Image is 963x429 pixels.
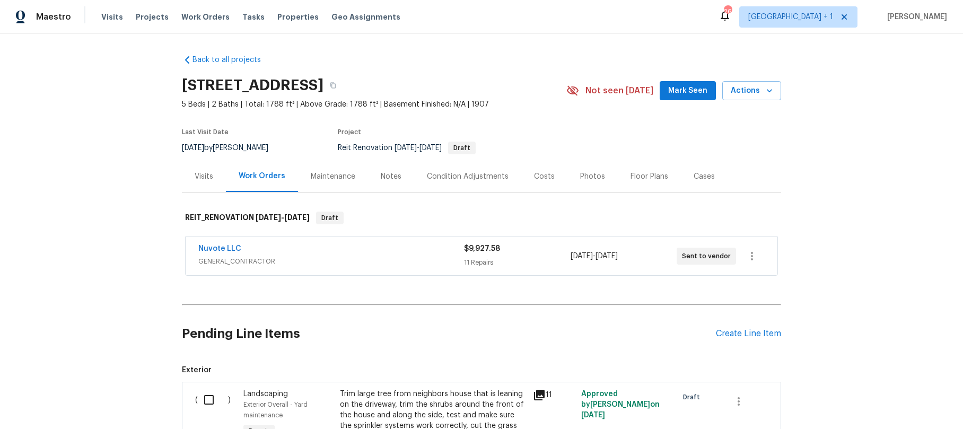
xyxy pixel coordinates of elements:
button: Actions [722,81,781,101]
span: Landscaping [243,390,288,398]
span: [PERSON_NAME] [883,12,947,22]
span: Actions [731,84,773,98]
span: [DATE] [395,144,417,152]
span: Exterior [182,365,781,375]
h6: REIT_RENOVATION [185,212,310,224]
span: - [256,214,310,221]
span: Reit Renovation [338,144,476,152]
span: [DATE] [182,144,204,152]
span: [DATE] [571,252,593,260]
div: Condition Adjustments [427,171,509,182]
span: - [395,144,442,152]
span: Draft [317,213,343,223]
span: Approved by [PERSON_NAME] on [581,390,660,419]
span: Not seen [DATE] [585,85,653,96]
div: Create Line Item [716,329,781,339]
div: Cases [694,171,715,182]
span: [DATE] [596,252,618,260]
h2: Pending Line Items [182,309,716,358]
span: Draft [683,392,704,402]
span: [DATE] [581,412,605,419]
span: [DATE] [256,214,281,221]
button: Mark Seen [660,81,716,101]
span: Project [338,129,361,135]
a: Nuvote LLC [198,245,241,252]
span: [DATE] [284,214,310,221]
span: Projects [136,12,169,22]
div: REIT_RENOVATION [DATE]-[DATE]Draft [182,201,781,235]
div: Maintenance [311,171,355,182]
div: 26 [724,6,731,17]
span: Exterior Overall - Yard maintenance [243,401,308,418]
span: Last Visit Date [182,129,229,135]
h2: [STREET_ADDRESS] [182,80,323,91]
span: Tasks [242,13,265,21]
div: Work Orders [239,171,285,181]
div: 11 Repairs [464,257,570,268]
span: Sent to vendor [682,251,735,261]
div: by [PERSON_NAME] [182,142,281,154]
span: Work Orders [181,12,230,22]
div: Photos [580,171,605,182]
span: Properties [277,12,319,22]
span: Draft [449,145,475,151]
span: [GEOGRAPHIC_DATA] + 1 [748,12,833,22]
span: $9,927.58 [464,245,500,252]
div: Notes [381,171,401,182]
div: Visits [195,171,213,182]
div: 11 [533,389,575,401]
span: Mark Seen [668,84,707,98]
span: - [571,251,618,261]
span: Maestro [36,12,71,22]
a: Back to all projects [182,55,284,65]
span: [DATE] [419,144,442,152]
button: Copy Address [323,76,343,95]
span: GENERAL_CONTRACTOR [198,256,464,267]
div: Costs [534,171,555,182]
div: Floor Plans [631,171,668,182]
span: Geo Assignments [331,12,400,22]
span: 5 Beds | 2 Baths | Total: 1788 ft² | Above Grade: 1788 ft² | Basement Finished: N/A | 1907 [182,99,566,110]
span: Visits [101,12,123,22]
